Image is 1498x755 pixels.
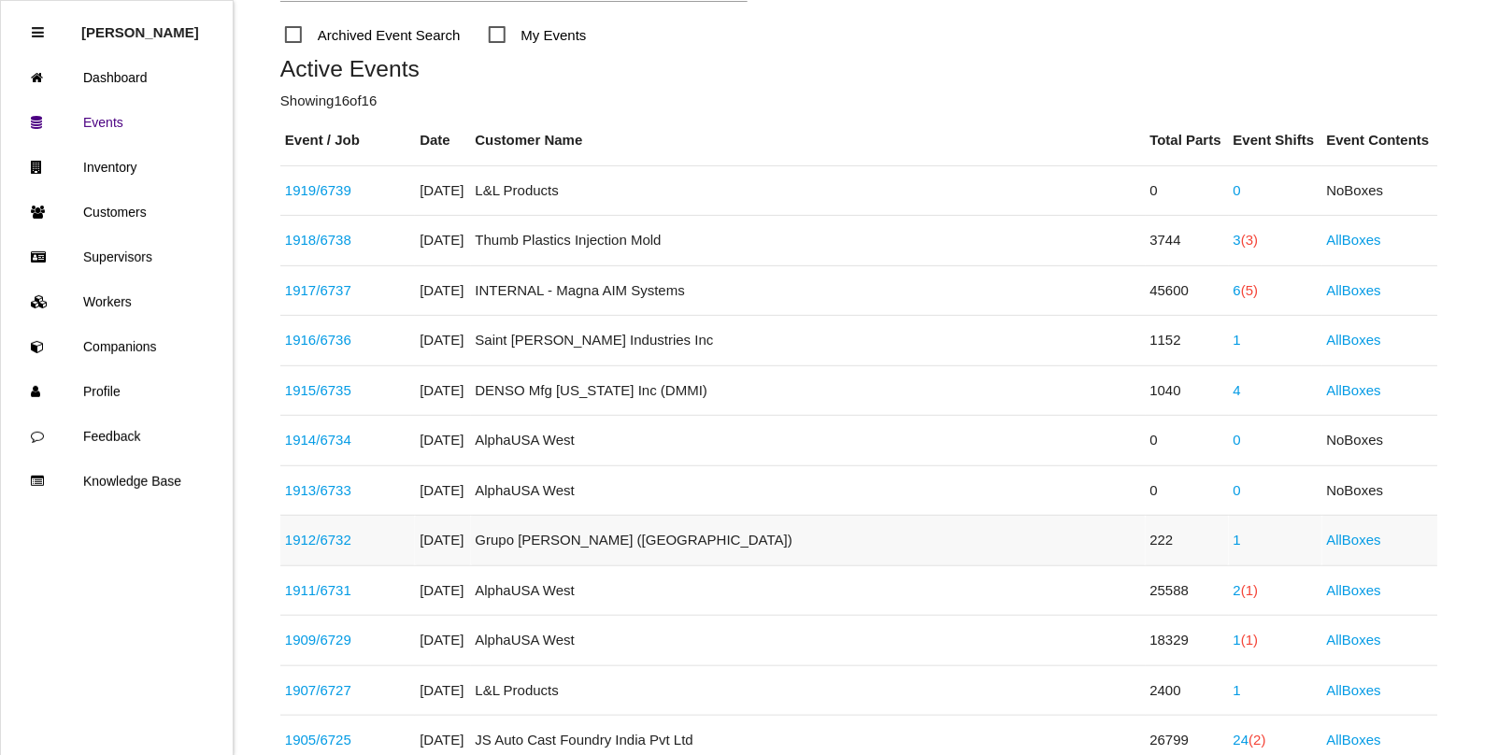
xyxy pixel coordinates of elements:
[415,665,470,716] td: [DATE]
[1146,416,1229,466] td: 0
[415,416,470,466] td: [DATE]
[1234,332,1241,348] a: 1
[1,55,233,100] a: Dashboard
[285,280,410,302] div: 2002007; 2002021
[1234,232,1259,248] a: 3(3)
[471,216,1146,266] td: Thumb Plastics Injection Mold
[1322,165,1438,216] td: No Boxes
[1234,632,1259,648] a: 1(1)
[285,380,410,402] div: WS ECM Hose Clamp
[285,730,410,751] div: 10301666
[1327,582,1381,598] a: AllBoxes
[415,465,470,516] td: [DATE]
[1146,665,1229,716] td: 2400
[471,565,1146,616] td: AlphaUSA West
[471,465,1146,516] td: AlphaUSA West
[1234,482,1241,498] a: 0
[285,182,351,198] a: 1919/6739
[415,116,470,165] th: Date
[1146,565,1229,616] td: 25588
[285,282,351,298] a: 1917/6737
[285,680,410,702] div: LJ6B S279D81 AA (45063)
[280,91,1438,112] p: Showing 16 of 16
[471,165,1146,216] td: L&L Products
[1146,265,1229,316] td: 45600
[1327,382,1381,398] a: AllBoxes
[285,430,410,451] div: S2700-00
[1,145,233,190] a: Inventory
[285,732,351,748] a: 1905/6725
[285,532,351,548] a: 1912/6732
[1322,465,1438,516] td: No Boxes
[1146,516,1229,566] td: 222
[1327,682,1381,698] a: AllBoxes
[285,682,351,698] a: 1907/6727
[1,459,233,504] a: Knowledge Base
[285,632,351,648] a: 1909/6729
[81,10,199,40] p: Rosie Blandino
[1146,216,1229,266] td: 3744
[415,216,470,266] td: [DATE]
[415,616,470,666] td: [DATE]
[415,165,470,216] td: [DATE]
[1234,532,1241,548] a: 1
[489,23,587,47] span: My Events
[415,516,470,566] td: [DATE]
[415,565,470,616] td: [DATE]
[1146,616,1229,666] td: 18329
[285,482,351,498] a: 1913/6733
[1146,465,1229,516] td: 0
[1241,232,1258,248] span: (3)
[1234,582,1259,598] a: 2(1)
[1234,382,1241,398] a: 4
[471,365,1146,416] td: DENSO Mfg [US_STATE] Inc (DMMI)
[1249,732,1266,748] span: (2)
[1,324,233,369] a: Companions
[1234,182,1241,198] a: 0
[1327,532,1381,548] a: AllBoxes
[1327,332,1381,348] a: AllBoxes
[1322,116,1438,165] th: Event Contents
[285,232,351,248] a: 1918/6738
[285,582,351,598] a: 1911/6731
[1,100,233,145] a: Events
[1327,232,1381,248] a: AllBoxes
[1234,432,1241,448] a: 0
[1146,316,1229,366] td: 1152
[280,56,1438,81] h5: Active Events
[1327,732,1381,748] a: AllBoxes
[471,516,1146,566] td: Grupo [PERSON_NAME] ([GEOGRAPHIC_DATA])
[285,530,410,551] div: Counsels
[32,10,44,55] div: Close
[285,432,351,448] a: 1914/6734
[1234,682,1241,698] a: 1
[415,365,470,416] td: [DATE]
[285,180,410,202] div: K4036AC1HC (61492)
[1,414,233,459] a: Feedback
[1,369,233,414] a: Profile
[1,235,233,279] a: Supervisors
[1146,365,1229,416] td: 1040
[285,480,410,502] div: S1638
[1229,116,1322,165] th: Event Shifts
[1146,116,1229,165] th: Total Parts
[1327,632,1381,648] a: AllBoxes
[285,23,461,47] span: Archived Event Search
[285,330,410,351] div: 68403783AB
[415,316,470,366] td: [DATE]
[471,316,1146,366] td: Saint [PERSON_NAME] Industries Inc
[1241,282,1258,298] span: (5)
[285,580,410,602] div: F17630B
[1146,165,1229,216] td: 0
[1322,416,1438,466] td: No Boxes
[1241,582,1258,598] span: (1)
[1234,282,1259,298] a: 6(5)
[415,265,470,316] td: [DATE]
[471,116,1146,165] th: Customer Name
[280,116,415,165] th: Event / Job
[285,332,351,348] a: 1916/6736
[1327,282,1381,298] a: AllBoxes
[285,382,351,398] a: 1915/6735
[471,665,1146,716] td: L&L Products
[285,230,410,251] div: CK41-V101W20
